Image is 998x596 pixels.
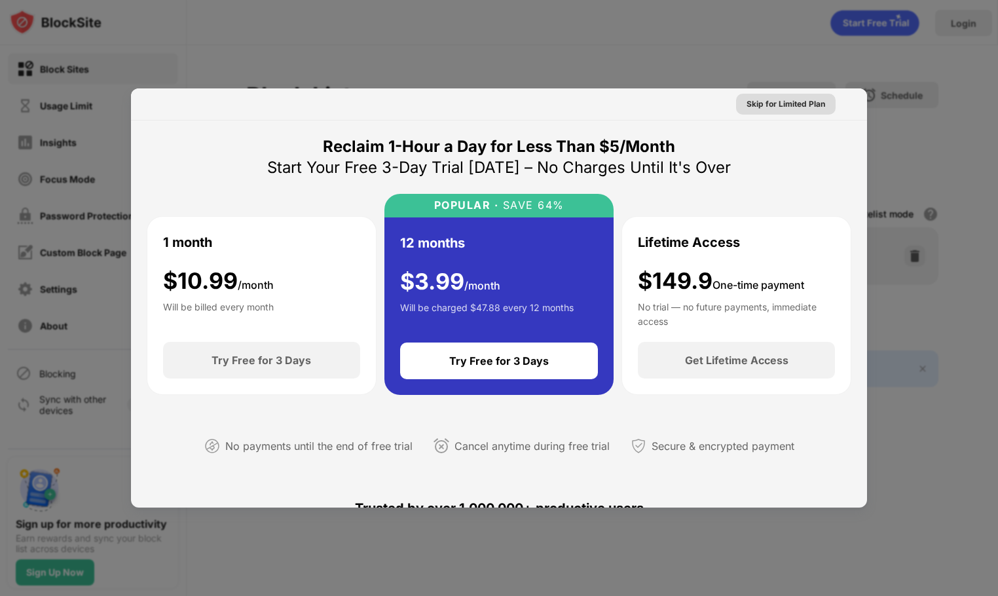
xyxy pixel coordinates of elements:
div: Try Free for 3 Days [449,354,549,367]
div: Lifetime Access [638,233,740,252]
div: Trusted by over 1,000,000+ productive users [147,477,851,540]
div: Skip for Limited Plan [747,98,825,111]
div: 12 months [400,233,465,253]
span: /month [238,278,274,291]
div: No trial — no future payments, immediate access [638,300,835,326]
img: cancel-anytime [434,438,449,454]
span: One-time payment [712,278,804,291]
div: No payments until the end of free trial [225,437,413,456]
div: Secure & encrypted payment [652,437,794,456]
div: 1 month [163,233,212,252]
div: Reclaim 1-Hour a Day for Less Than $5/Month [323,136,675,157]
div: SAVE 64% [498,199,564,212]
span: /month [464,279,500,292]
div: $ 3.99 [400,269,500,295]
div: Will be billed every month [163,300,274,326]
div: $ 10.99 [163,268,274,295]
img: not-paying [204,438,220,454]
div: $149.9 [638,268,804,295]
img: secured-payment [631,438,646,454]
div: Will be charged $47.88 every 12 months [400,301,574,327]
div: Cancel anytime during free trial [454,437,610,456]
div: POPULAR · [434,199,499,212]
div: Try Free for 3 Days [212,354,311,367]
div: Get Lifetime Access [685,354,788,367]
div: Start Your Free 3-Day Trial [DATE] – No Charges Until It's Over [267,157,731,178]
